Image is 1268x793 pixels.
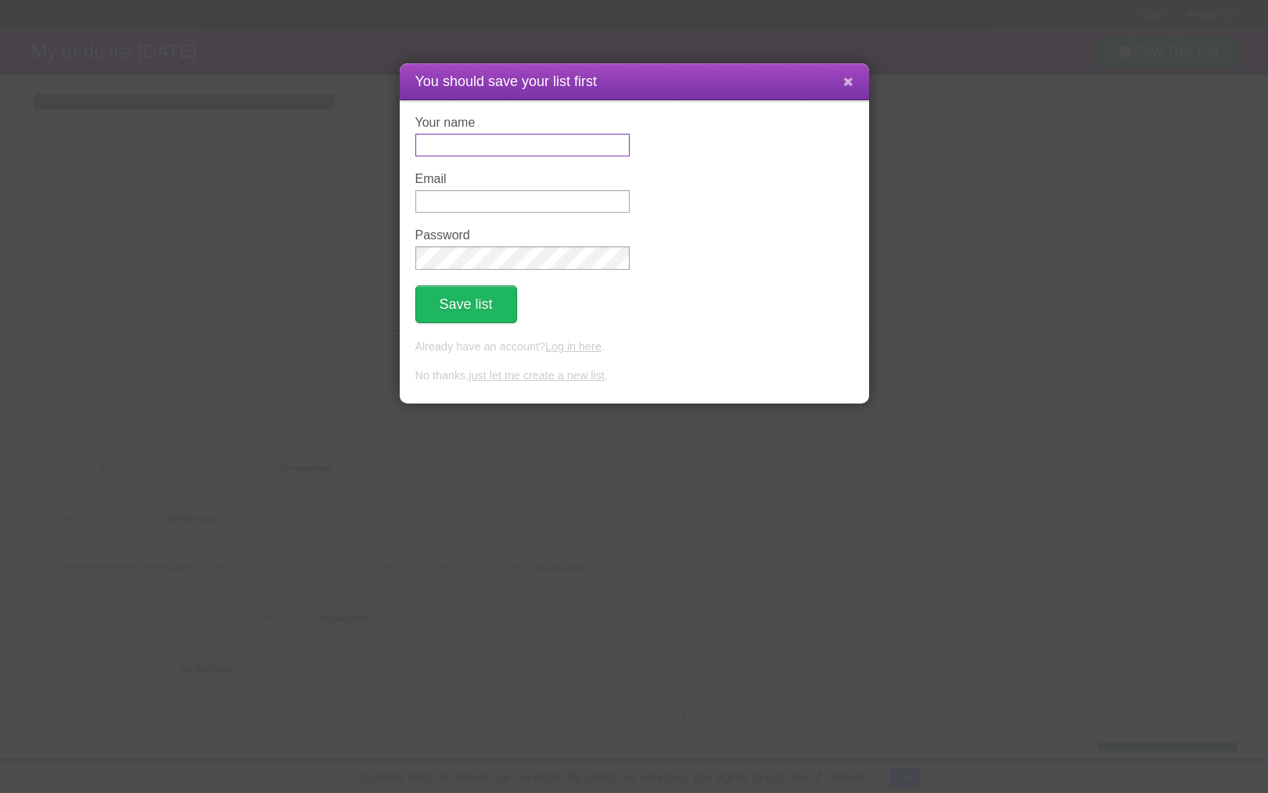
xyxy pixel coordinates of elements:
[415,172,630,186] label: Email
[545,340,602,353] a: Log in here
[415,116,630,130] label: Your name
[415,368,853,385] p: No thanks, .
[415,228,630,242] label: Password
[415,71,853,92] h1: You should save your list first
[415,339,853,356] p: Already have an account? .
[469,369,605,382] a: just let me create a new list
[415,285,517,323] button: Save list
